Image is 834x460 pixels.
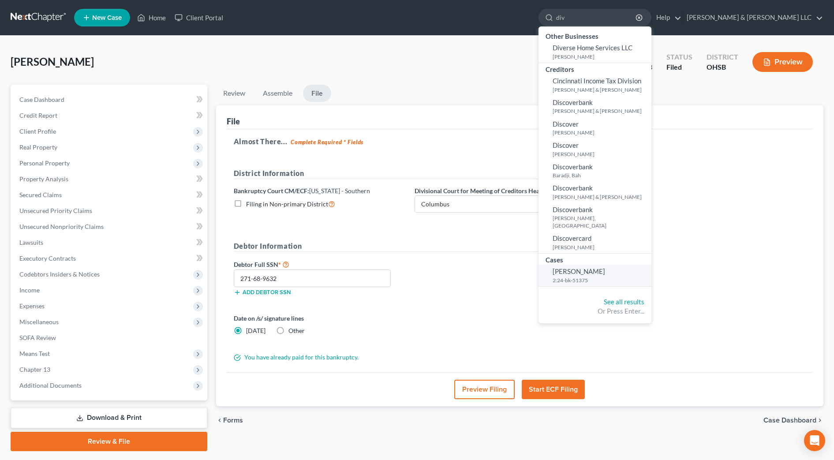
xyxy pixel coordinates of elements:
[19,143,57,151] span: Real Property
[12,203,207,219] a: Unsecured Priority Claims
[707,62,738,72] div: OHSB
[553,77,641,85] span: Cincinnati Income Tax Division
[234,168,587,179] h5: District Information
[546,307,644,316] div: Or Press Enter...
[19,207,92,214] span: Unsecured Priority Claims
[234,269,391,287] input: XXX-XX-XXXX
[553,150,649,158] small: [PERSON_NAME]
[19,127,56,135] span: Client Profile
[133,10,170,26] a: Home
[539,63,651,74] div: Creditors
[19,159,70,167] span: Personal Property
[234,186,370,195] label: Bankruptcy Court CM/ECF:
[816,417,823,424] i: chevron_right
[763,417,823,424] a: Case Dashboard chevron_right
[288,327,305,334] span: Other
[553,163,593,171] span: Discoverbank
[19,112,57,119] span: Credit Report
[539,96,651,117] a: Discoverbank[PERSON_NAME] & [PERSON_NAME]
[12,108,207,123] a: Credit Report
[539,41,651,63] a: Diverse Home Services LLC[PERSON_NAME]
[19,239,43,246] span: Lawsuits
[19,191,62,198] span: Secured Claims
[11,408,207,428] a: Download & Print
[553,53,649,60] small: [PERSON_NAME]
[92,15,122,21] span: New Case
[652,10,681,26] a: Help
[234,314,406,323] label: Date on /s/ signature lines
[539,203,651,232] a: Discoverbank[PERSON_NAME], [GEOGRAPHIC_DATA]
[12,251,207,266] a: Executory Contracts
[553,129,649,136] small: [PERSON_NAME]
[12,187,207,203] a: Secured Claims
[19,318,59,325] span: Miscellaneous
[19,270,100,278] span: Codebtors Insiders & Notices
[246,200,328,208] span: Filing in Non-primary District
[539,74,651,96] a: Cincinnati Income Tax Division[PERSON_NAME] & [PERSON_NAME]
[12,235,207,251] a: Lawsuits
[291,138,363,146] strong: Complete Required * Fields
[539,181,651,203] a: Discoverbank[PERSON_NAME] & [PERSON_NAME]
[553,141,579,149] span: Discover
[19,254,76,262] span: Executory Contracts
[539,254,651,265] div: Cases
[752,52,813,72] button: Preview
[229,353,591,362] div: You have already paid for this bankruptcy.
[19,334,56,341] span: SOFA Review
[666,52,692,62] div: Status
[604,298,644,306] a: See all results
[553,172,649,179] small: Baradji, Bah
[553,86,649,93] small: [PERSON_NAME] & [PERSON_NAME]
[19,96,64,103] span: Case Dashboard
[539,117,651,139] a: Discover[PERSON_NAME]
[522,380,585,399] button: Start ECF Filing
[19,381,82,389] span: Additional Documents
[12,171,207,187] a: Property Analysis
[19,366,50,373] span: Chapter 13
[553,44,632,52] span: Diverse Home Services LLC
[216,417,255,424] button: chevron_left Forms
[539,232,651,253] a: Discovercard[PERSON_NAME]
[553,243,649,251] small: [PERSON_NAME]
[19,302,45,310] span: Expenses
[539,160,651,182] a: DiscoverbankBaradji, Bah
[539,30,651,41] div: Other Businesses
[256,85,299,102] a: Assemble
[804,430,825,451] div: Open Intercom Messenger
[12,92,207,108] a: Case Dashboard
[19,286,40,294] span: Income
[227,116,240,127] div: File
[553,98,593,106] span: Discoverbank
[223,417,243,424] span: Forms
[19,175,68,183] span: Property Analysis
[415,186,553,195] label: Divisional Court for Meeting of Creditors Hearing
[234,289,291,296] button: Add debtor SSN
[553,184,593,192] span: Discoverbank
[553,193,649,201] small: [PERSON_NAME] & [PERSON_NAME]
[553,107,649,115] small: [PERSON_NAME] & [PERSON_NAME]
[234,241,587,252] h5: Debtor Information
[553,120,579,128] span: Discover
[246,327,266,334] span: [DATE]
[11,55,94,68] span: [PERSON_NAME]
[12,219,207,235] a: Unsecured Nonpriority Claims
[234,136,806,147] h5: Almost There...
[553,267,605,275] span: [PERSON_NAME]
[763,417,816,424] span: Case Dashboard
[216,85,252,102] a: Review
[539,138,651,160] a: Discover[PERSON_NAME]
[19,350,50,357] span: Means Test
[682,10,823,26] a: [PERSON_NAME] & [PERSON_NAME] LLC
[229,259,410,269] label: Debtor Full SSN
[553,277,649,284] small: 2:24-bk-51375
[553,234,591,242] span: Discovercard
[12,330,207,346] a: SOFA Review
[309,187,370,194] span: [US_STATE] - Southern
[170,10,228,26] a: Client Portal
[553,206,593,213] span: Discoverbank
[666,62,692,72] div: Filed
[19,223,104,230] span: Unsecured Nonpriority Claims
[11,432,207,451] a: Review & File
[707,52,738,62] div: District
[454,380,515,399] button: Preview Filing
